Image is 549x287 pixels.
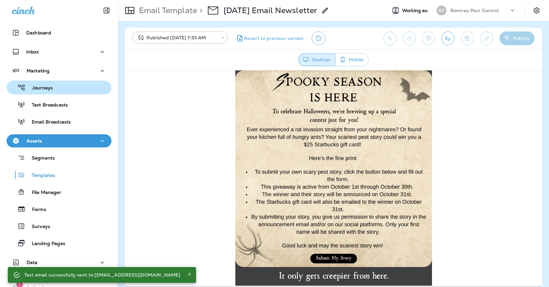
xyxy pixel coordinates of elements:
[26,207,46,213] p: Forms
[24,269,180,281] div: Test email successfully sent to [EMAIL_ADDRESS][DOMAIN_NAME]
[7,151,111,165] button: Segments
[26,85,53,91] p: Journeys
[402,8,430,13] span: Working as:
[335,53,369,66] button: Mobile
[7,185,111,199] button: File Manager
[7,168,111,182] button: Templates
[7,98,111,111] button: Text Broadcasts
[7,134,111,147] button: Assets
[437,6,446,15] div: RP
[111,197,307,216] img: Oct-Email-One-It-only-gets-creepier-NEW.png
[233,31,306,45] button: Revert to previous version
[441,31,454,45] button: Send test email
[136,6,197,15] p: Email Template
[25,173,55,179] p: Templates
[298,53,336,66] button: Desktop
[25,155,55,162] p: Segments
[224,6,317,15] div: October '25 Email Newsletter
[197,6,203,15] p: >
[27,260,38,265] p: Data
[450,8,499,13] p: Romney Pest Control
[25,102,68,108] p: Text Broadcasts
[27,68,49,73] p: Marketing
[26,49,39,54] p: Inbox
[244,35,304,42] span: Revert to previous version
[25,119,71,125] p: Email Broadcasts
[7,256,111,269] button: Data
[7,115,111,128] button: Email Broadcasts
[224,6,317,15] p: [DATE] Email Newsletter
[7,45,111,58] button: Inbox
[7,64,111,77] button: Marketing
[7,219,111,233] button: Surveys
[25,241,65,247] p: Landing Pages
[97,4,116,17] button: Collapse Sidebar
[7,202,111,216] button: Forms
[7,81,111,94] button: Journeys
[25,190,61,196] p: File Manager
[7,236,111,250] button: Landing Pages
[25,224,50,230] p: Surveys
[312,31,325,45] button: View Changelog
[531,5,542,16] button: Settings
[186,270,193,278] button: Close
[7,26,111,39] button: Dashboard
[27,138,42,143] p: Assets
[26,30,51,35] p: Dashboard
[137,34,217,41] div: Published [DATE] 7:53 AM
